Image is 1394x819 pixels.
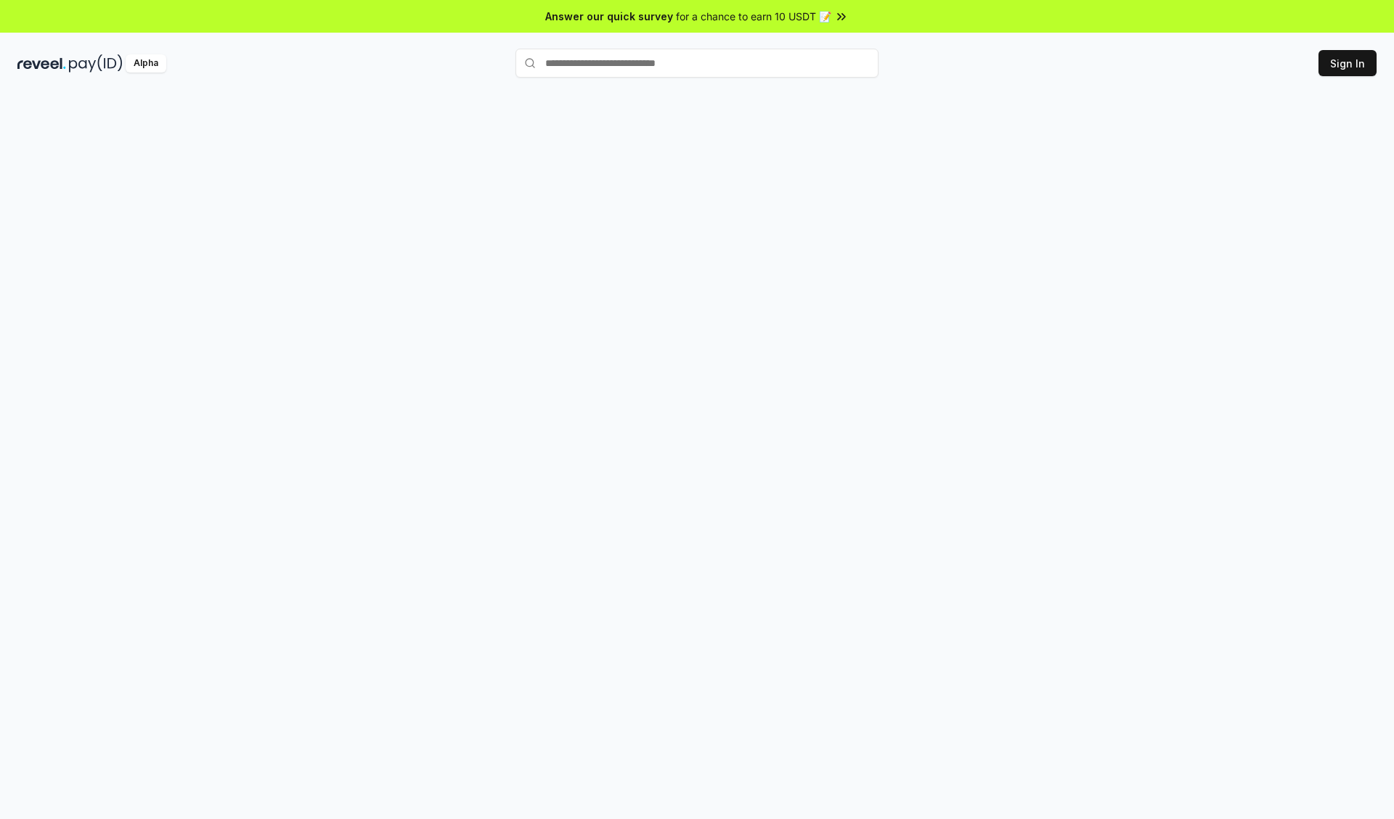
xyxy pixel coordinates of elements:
button: Sign In [1318,50,1377,76]
img: reveel_dark [17,54,66,73]
span: for a chance to earn 10 USDT 📝 [676,9,831,24]
span: Answer our quick survey [545,9,673,24]
img: pay_id [69,54,123,73]
div: Alpha [126,54,166,73]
